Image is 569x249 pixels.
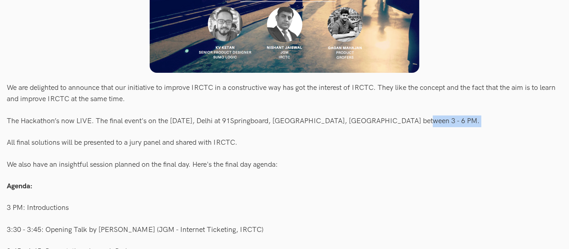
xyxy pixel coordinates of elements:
[7,200,562,217] div: 3 PM: Introductions
[7,79,562,108] div: We are delighted to announce that our initiative to improve IRCTC in a constructive way has got t...
[7,182,32,191] b: Agenda:
[7,112,562,129] div: The Hackathon’s now LIVE. The final event's on the [DATE], Delhi at 91Springboard, [GEOGRAPHIC_DA...
[7,156,562,173] div: We also have an insightful session planned on the final day. Here's the final day agenda:
[7,134,562,151] div: All final solutions will be presented to a jury panel and shared with IRCTC.
[7,221,562,238] div: 3:30 - 3:45: Opening Talk by [PERSON_NAME] (JGM - Internet Ticketing, IRCTC)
